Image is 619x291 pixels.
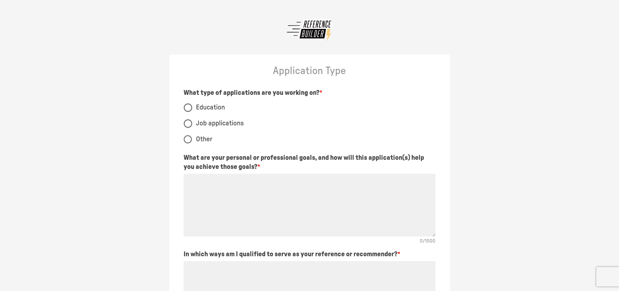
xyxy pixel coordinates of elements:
span: Education [196,103,225,112]
p: What are your personal or professional goals, and how will this application(s) help you achieve t... [184,153,435,171]
p: Application Type [178,64,441,78]
img: Reference Builder Logo [285,18,334,43]
p: What type of applications are you working on? [184,88,322,97]
p: In which ways am I qualified to serve as your reference or recommender? [184,250,400,259]
span: Job applications [196,119,244,128]
span: Other [196,135,213,144]
p: 0 / 1000 [420,238,435,245]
